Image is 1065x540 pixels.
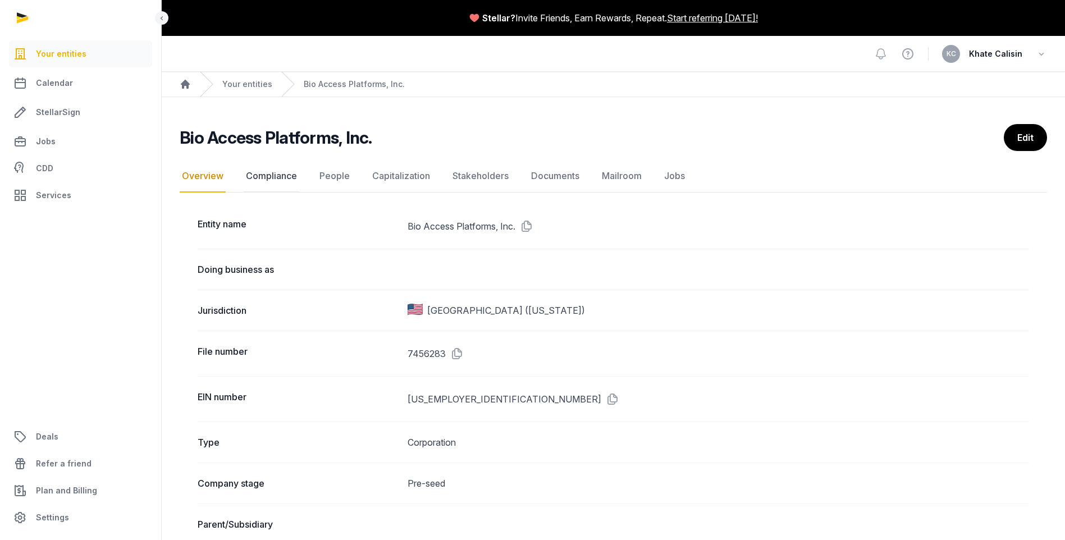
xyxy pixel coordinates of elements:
span: Services [36,189,71,202]
a: Stakeholders [450,160,511,193]
a: Deals [9,423,152,450]
a: Jobs [662,160,687,193]
dt: Parent/Subsidiary [198,518,399,531]
span: Stellar? [482,11,515,25]
a: Your entities [222,79,272,90]
dt: EIN number [198,390,399,408]
a: Mailroom [600,160,644,193]
a: Services [9,182,152,209]
a: Plan and Billing [9,477,152,504]
dd: [US_EMPLOYER_IDENTIFICATION_NUMBER] [408,390,1029,408]
a: Compliance [244,160,299,193]
span: Plan and Billing [36,484,97,497]
span: Your entities [36,47,86,61]
a: Capitalization [370,160,432,193]
a: StellarSign [9,99,152,126]
dt: Doing business as [198,263,399,276]
dd: 7456283 [408,345,1029,363]
dt: File number [198,345,399,363]
nav: Tabs [180,160,1047,193]
span: Calendar [36,76,73,90]
span: KC [947,51,956,57]
iframe: Chat Widget [863,410,1065,540]
dt: Entity name [198,217,399,235]
dt: Type [198,436,399,449]
button: KC [942,45,960,63]
a: Overview [180,160,226,193]
a: Settings [9,504,152,531]
span: Jobs [36,135,56,148]
a: Documents [529,160,582,193]
span: StellarSign [36,106,80,119]
dt: Company stage [198,477,399,490]
a: People [317,160,352,193]
dd: Corporation [408,436,1029,449]
span: Refer a friend [36,457,92,470]
a: Bio Access Platforms, Inc. [304,79,405,90]
h2: Bio Access Platforms, Inc. [180,127,372,148]
a: CDD [9,157,152,180]
a: Your entities [9,40,152,67]
a: Jobs [9,128,152,155]
a: Refer a friend [9,450,152,477]
span: Settings [36,511,69,524]
span: [GEOGRAPHIC_DATA] ([US_STATE]) [427,304,585,317]
dd: Pre-seed [408,477,1029,490]
span: CDD [36,162,53,175]
dd: Bio Access Platforms, Inc. [408,217,1029,235]
dt: Jurisdiction [198,304,399,317]
a: Edit [1004,124,1047,151]
a: Calendar [9,70,152,97]
a: Start referring [DATE]! [667,11,758,25]
span: Khate Calisin [969,47,1022,61]
span: Deals [36,430,58,443]
nav: Breadcrumb [162,72,1065,97]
